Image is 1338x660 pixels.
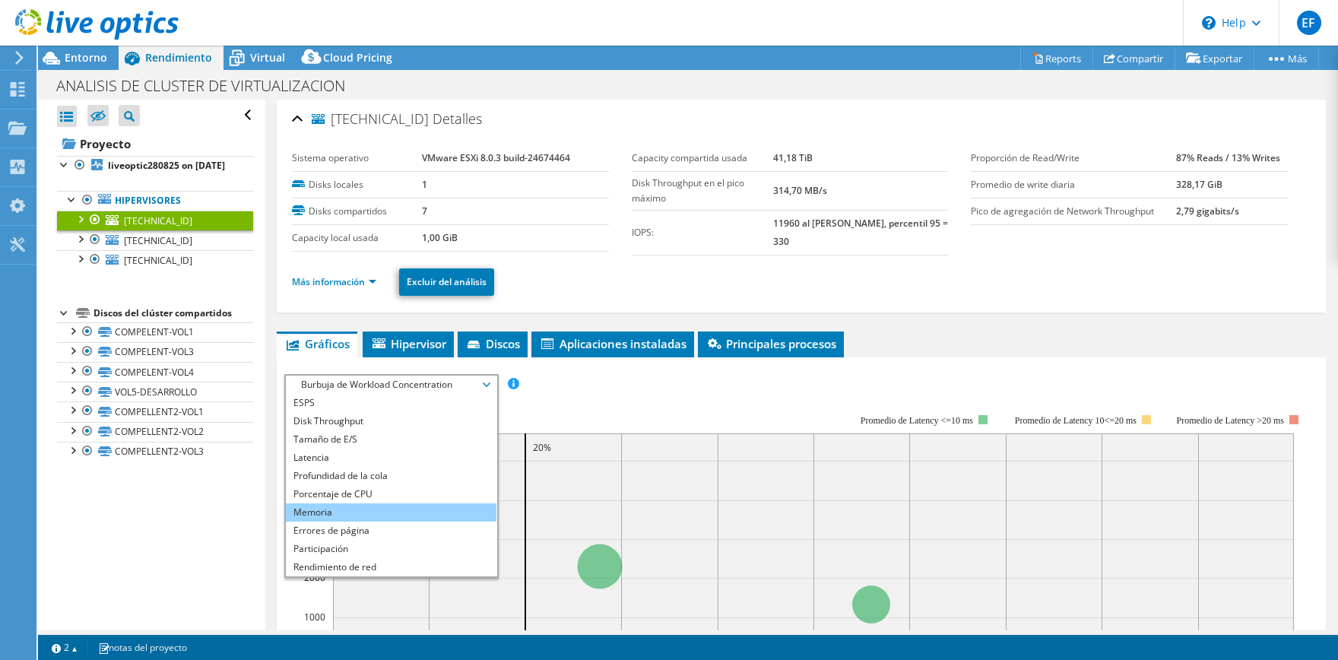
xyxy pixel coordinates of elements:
[422,231,458,244] b: 1,00 GiB
[286,503,496,522] li: Memoria
[773,184,827,197] b: 314,70 MB/s
[57,132,253,156] a: Proyecto
[399,268,494,296] a: Excluir del análisis
[1176,205,1239,217] b: 2,79 gigabits/s
[1202,16,1216,30] svg: \n
[49,78,369,94] h1: ANALISIS DE CLUSTER DE VIRTUALIZACION
[292,230,421,246] label: Capacity local usada
[773,151,813,164] b: 41,18 TiB
[370,336,446,351] span: Hipervisor
[124,254,192,267] span: [TECHNICAL_ID]
[1177,415,1285,426] text: Promedio de Latency >20 ms
[57,230,253,250] a: [TECHNICAL_ID]
[286,485,496,503] li: Porcentaje de CPU
[250,50,285,65] span: Virtual
[533,441,551,454] text: 20%
[323,50,392,65] span: Cloud Pricing
[632,225,773,240] label: IOPS:
[145,50,212,65] span: Rendimiento
[422,151,570,164] b: VMware ESXi 8.0.3 build-24674464
[57,422,253,442] a: COMPELLENT2-VOL2
[1020,46,1093,70] a: Reports
[286,467,496,485] li: Profundidad de la cola
[41,638,88,657] a: 2
[57,342,253,362] a: COMPELENT-VOL3
[705,336,836,351] span: Principales procesos
[286,449,496,467] li: Latencia
[57,362,253,382] a: COMPELENT-VOL4
[292,177,421,192] label: Disks locales
[539,336,686,351] span: Aplicaciones instaladas
[284,336,350,351] span: Gráficos
[286,394,496,412] li: ESPS
[286,430,496,449] li: Tamaño de E/S
[292,151,421,166] label: Sistema operativo
[57,401,253,421] a: COMPELLENT2-VOL1
[286,522,496,540] li: Errores de página
[108,159,225,172] b: liveoptic280825 on [DATE]
[57,211,253,230] a: [TECHNICAL_ID]
[286,558,496,576] li: Rendimiento de red
[57,322,253,342] a: COMPELENT-VOL1
[632,176,773,206] label: Disk Throughput en el pico máximo
[861,415,974,426] tspan: Promedio de Latency <=10 ms
[286,540,496,558] li: Participación
[1092,46,1175,70] a: Compartir
[971,177,1175,192] label: Promedio de write diaria
[422,178,427,191] b: 1
[1297,11,1321,35] span: EF
[1176,178,1222,191] b: 328,17 GiB
[971,151,1175,166] label: Proporción de Read/Write
[632,151,773,166] label: Capacity compartida usada
[1175,46,1254,70] a: Exportar
[124,234,192,247] span: [TECHNICAL_ID]
[57,191,253,211] a: Hipervisores
[57,382,253,401] a: VOL5-DESARROLLO
[773,217,948,248] b: 11960 al [PERSON_NAME], percentil 95 = 330
[1176,151,1280,164] b: 87% Reads / 13% Writes
[57,250,253,270] a: [TECHNICAL_ID]
[65,50,107,65] span: Entorno
[422,205,427,217] b: 7
[304,611,325,624] text: 1000
[292,204,421,219] label: Disks compartidos
[433,109,482,128] span: Detalles
[971,204,1175,219] label: Pico de agregación de Network Throughput
[1254,46,1319,70] a: Más
[1015,415,1137,426] tspan: Promedio de Latency 10<=20 ms
[293,376,489,394] span: Burbuja de Workload Concentration
[292,275,376,288] a: Más información
[87,638,198,657] a: notas del proyecto
[286,412,496,430] li: Disk Throughput
[124,214,192,227] span: [TECHNICAL_ID]
[94,304,253,322] div: Discos del clúster compartidos
[57,156,253,176] a: liveoptic280825 on [DATE]
[465,336,520,351] span: Discos
[57,442,253,462] a: COMPELLENT2-VOL3
[312,112,429,127] span: [TECHNICAL_ID]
